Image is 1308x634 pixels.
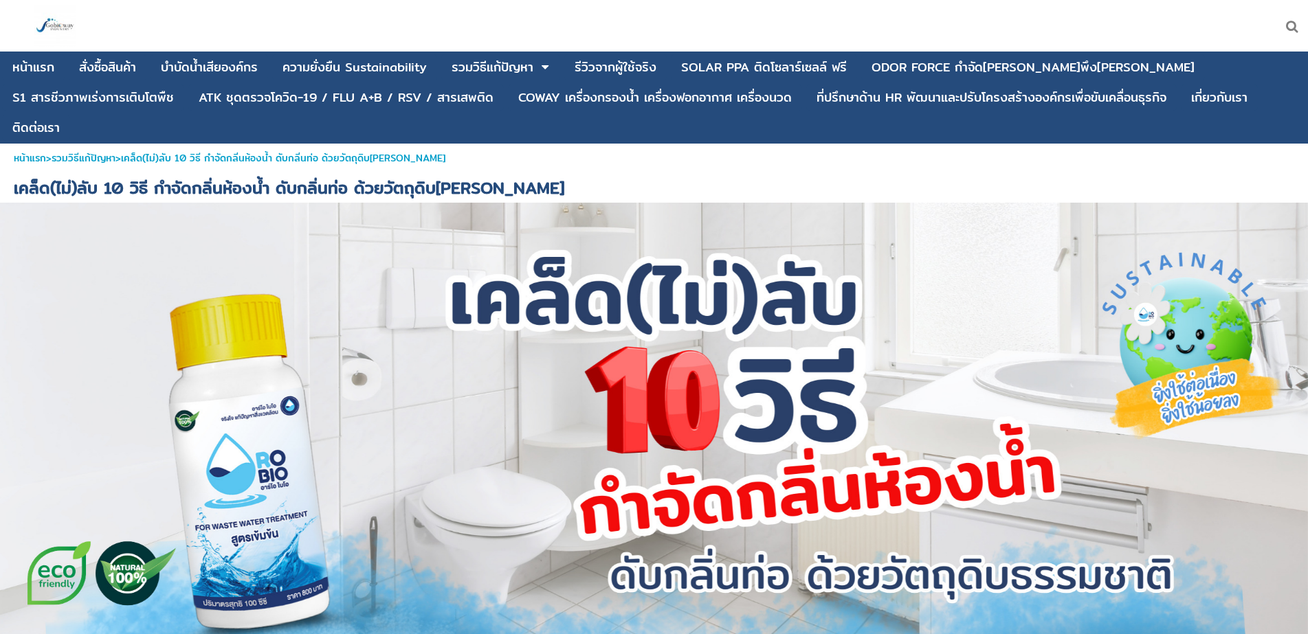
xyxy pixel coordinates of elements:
[12,54,54,80] a: หน้าแรก
[575,61,656,73] div: รีวิวจากผู้ใช้จริง
[79,61,136,73] div: สั่งซื้อสินค้า
[817,84,1166,111] a: ที่ปรึกษาด้าน HR พัฒนาและปรับโครงสร้างองค์กรเพื่อขับเคลื่อนธุรกิจ
[872,61,1195,73] div: ODOR FORCE กำจัด[PERSON_NAME]พึง[PERSON_NAME]
[12,84,174,111] a: S1 สารชีวภาพเร่งการเติบโตพืช
[161,61,258,73] div: บําบัดน้ำเสียองค์กร
[79,54,136,80] a: สั่งซื้อสินค้า
[52,150,115,166] a: รวมวิธีแก้ปัญหา
[872,54,1195,80] a: ODOR FORCE กำจัด[PERSON_NAME]พึง[PERSON_NAME]
[282,54,427,80] a: ความยั่งยืน Sustainability
[282,61,427,73] div: ความยั่งยืน Sustainability
[681,54,847,80] a: SOLAR PPA ติดโซลาร์เซลล์ ฟรี
[14,150,46,166] a: หน้าแรก
[575,54,656,80] a: รีวิวจากผู้ใช้จริง
[14,174,564,201] span: เคล็ด(ไม่)ลับ 10 วิธี กำจัดกลิ่นห้องน้ำ ดับกลิ่นท่อ ด้วยวัตถุดิบ[PERSON_NAME]
[518,91,792,104] div: COWAY เครื่องกรองน้ำ เครื่องฟอกอากาศ เครื่องนวด
[518,84,792,111] a: COWAY เครื่องกรองน้ำ เครื่องฟอกอากาศ เครื่องนวด
[12,115,60,141] a: ติดต่อเรา
[452,54,533,80] a: รวมวิธีแก้ปัญหา
[452,61,533,73] div: รวมวิธีแก้ปัญหา
[817,91,1166,104] div: ที่ปรึกษาด้าน HR พัฒนาและปรับโครงสร้างองค์กรเพื่อขับเคลื่อนธุรกิจ
[12,61,54,73] div: หน้าแรก
[161,54,258,80] a: บําบัดน้ำเสียองค์กร
[199,84,494,111] a: ATK ชุดตรวจโควิด-19 / FLU A+B / RSV / สารเสพติด
[1191,91,1248,104] div: เกี่ยวกับเรา
[121,150,445,166] span: เคล็ด(ไม่)ลับ 10 วิธี กำจัดกลิ่นห้องน้ำ ดับกลิ่นท่อ ด้วยวัตถุดิบ[PERSON_NAME]
[12,91,174,104] div: S1 สารชีวภาพเร่งการเติบโตพืช
[199,91,494,104] div: ATK ชุดตรวจโควิด-19 / FLU A+B / RSV / สารเสพติด
[34,5,76,47] img: large-1644130236041.jpg
[12,122,60,134] div: ติดต่อเรา
[1191,84,1248,111] a: เกี่ยวกับเรา
[681,61,847,73] div: SOLAR PPA ติดโซลาร์เซลล์ ฟรี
